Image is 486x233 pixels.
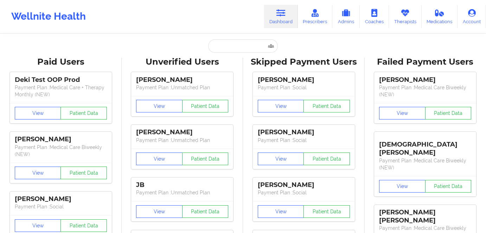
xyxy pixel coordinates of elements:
div: Unverified Users [127,57,238,67]
button: Patient Data [182,153,229,165]
button: Patient Data [60,107,107,119]
p: Payment Plan : Medical Care Biweekly (NEW) [379,84,471,98]
div: Deki Test OOP Prod [15,76,107,84]
button: Patient Data [182,205,229,218]
button: Patient Data [182,100,229,112]
div: [PERSON_NAME] [136,76,228,84]
div: Paid Users [5,57,117,67]
div: [PERSON_NAME] [PERSON_NAME] [379,208,471,225]
p: Payment Plan : Social [15,203,107,210]
p: Payment Plan : Medical Care Biweekly (NEW) [379,157,471,171]
p: Payment Plan : Unmatched Plan [136,189,228,196]
a: Prescribers [298,5,333,28]
div: [PERSON_NAME] [15,195,107,203]
button: View [136,100,183,112]
button: View [15,167,61,179]
p: Payment Plan : Unmatched Plan [136,84,228,91]
div: Skipped Payment Users [248,57,360,67]
p: Payment Plan : Medical Care Biweekly (NEW) [15,144,107,158]
a: Coaches [360,5,389,28]
div: [PERSON_NAME] [258,76,350,84]
div: [PERSON_NAME] [136,128,228,136]
div: [PERSON_NAME] [258,181,350,189]
a: Admins [332,5,360,28]
p: Payment Plan : Social [258,137,350,144]
button: Patient Data [303,205,350,218]
div: [DEMOGRAPHIC_DATA][PERSON_NAME] [379,135,471,157]
a: Therapists [389,5,422,28]
p: Payment Plan : Social [258,189,350,196]
button: View [258,205,304,218]
button: Patient Data [303,100,350,112]
a: Account [458,5,486,28]
button: Patient Data [425,180,472,193]
button: View [379,180,426,193]
div: [PERSON_NAME] [15,135,107,143]
p: Payment Plan : Social [258,84,350,91]
button: Patient Data [425,107,472,119]
button: Patient Data [303,153,350,165]
button: View [136,205,183,218]
button: Patient Data [60,167,107,179]
button: View [258,153,304,165]
button: Patient Data [60,219,107,232]
button: View [379,107,426,119]
a: Medications [422,5,458,28]
div: JB [136,181,228,189]
button: View [258,100,304,112]
button: View [15,219,61,232]
p: Payment Plan : Medical Care + Therapy Monthly (NEW) [15,84,107,98]
div: [PERSON_NAME] [379,76,471,84]
button: View [15,107,61,119]
div: [PERSON_NAME] [258,128,350,136]
a: Dashboard [264,5,298,28]
button: View [136,153,183,165]
p: Payment Plan : Unmatched Plan [136,137,228,144]
div: Failed Payment Users [370,57,481,67]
